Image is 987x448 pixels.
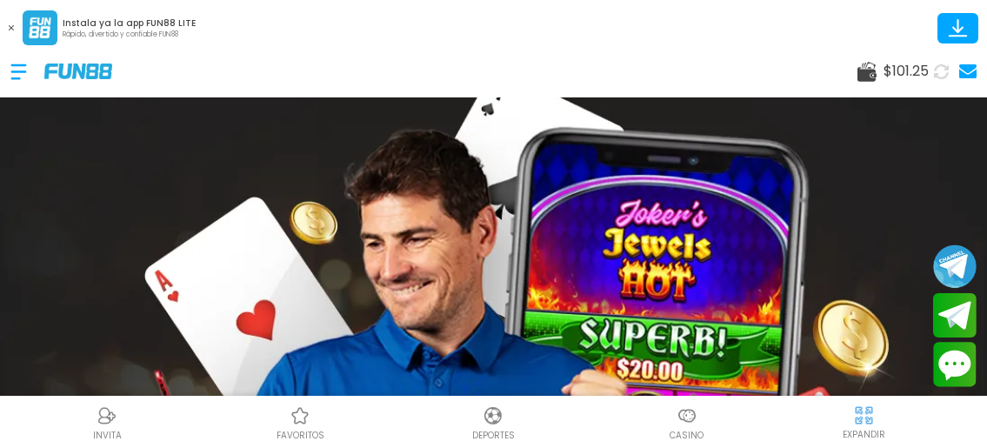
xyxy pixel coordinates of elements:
img: Deportes [483,405,504,426]
img: Casino [677,405,697,426]
span: $ 101.25 [884,61,929,82]
p: INVITA [93,429,122,442]
a: CasinoCasinoCasino [590,403,784,442]
button: Join telegram channel [933,244,977,289]
p: EXPANDIR [843,428,885,441]
button: Join telegram [933,293,977,338]
p: Casino [670,429,704,442]
a: Casino FavoritosCasino Favoritosfavoritos [203,403,397,442]
img: App Logo [23,10,57,45]
p: Deportes [472,429,515,442]
a: DeportesDeportesDeportes [397,403,590,442]
img: Referral [97,405,117,426]
a: ReferralReferralINVITA [10,403,203,442]
p: favoritos [277,429,324,442]
p: Rápido, divertido y confiable FUN88 [63,30,196,40]
img: Casino Favoritos [290,405,310,426]
img: Company Logo [44,64,112,78]
p: Instala ya la app FUN88 LITE [63,17,196,30]
button: Contact customer service [933,342,977,387]
img: hide [853,405,875,426]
